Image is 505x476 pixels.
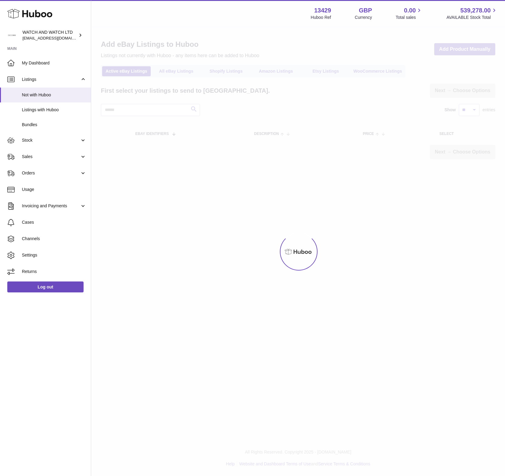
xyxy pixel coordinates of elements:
[22,154,80,160] span: Sales
[22,269,86,274] span: Returns
[7,31,16,40] img: baris@watchandwatch.co.uk
[460,6,491,15] span: 539,278.00
[359,6,372,15] strong: GBP
[22,219,86,225] span: Cases
[446,15,498,20] span: AVAILABLE Stock Total
[311,15,331,20] div: Huboo Ref
[22,203,80,209] span: Invoicing and Payments
[22,60,86,66] span: My Dashboard
[22,187,86,192] span: Usage
[22,137,80,143] span: Stock
[404,6,416,15] span: 0.00
[22,252,86,258] span: Settings
[22,170,80,176] span: Orders
[22,36,89,40] span: [EMAIL_ADDRESS][DOMAIN_NAME]
[396,6,423,20] a: 0.00 Total sales
[22,77,80,82] span: Listings
[22,107,86,113] span: Listings with Huboo
[7,281,84,292] a: Log out
[446,6,498,20] a: 539,278.00 AVAILABLE Stock Total
[396,15,423,20] span: Total sales
[22,29,77,41] div: WATCH AND WATCH LTD
[314,6,331,15] strong: 13429
[355,15,372,20] div: Currency
[22,122,86,128] span: Bundles
[22,236,86,242] span: Channels
[22,92,86,98] span: Not with Huboo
